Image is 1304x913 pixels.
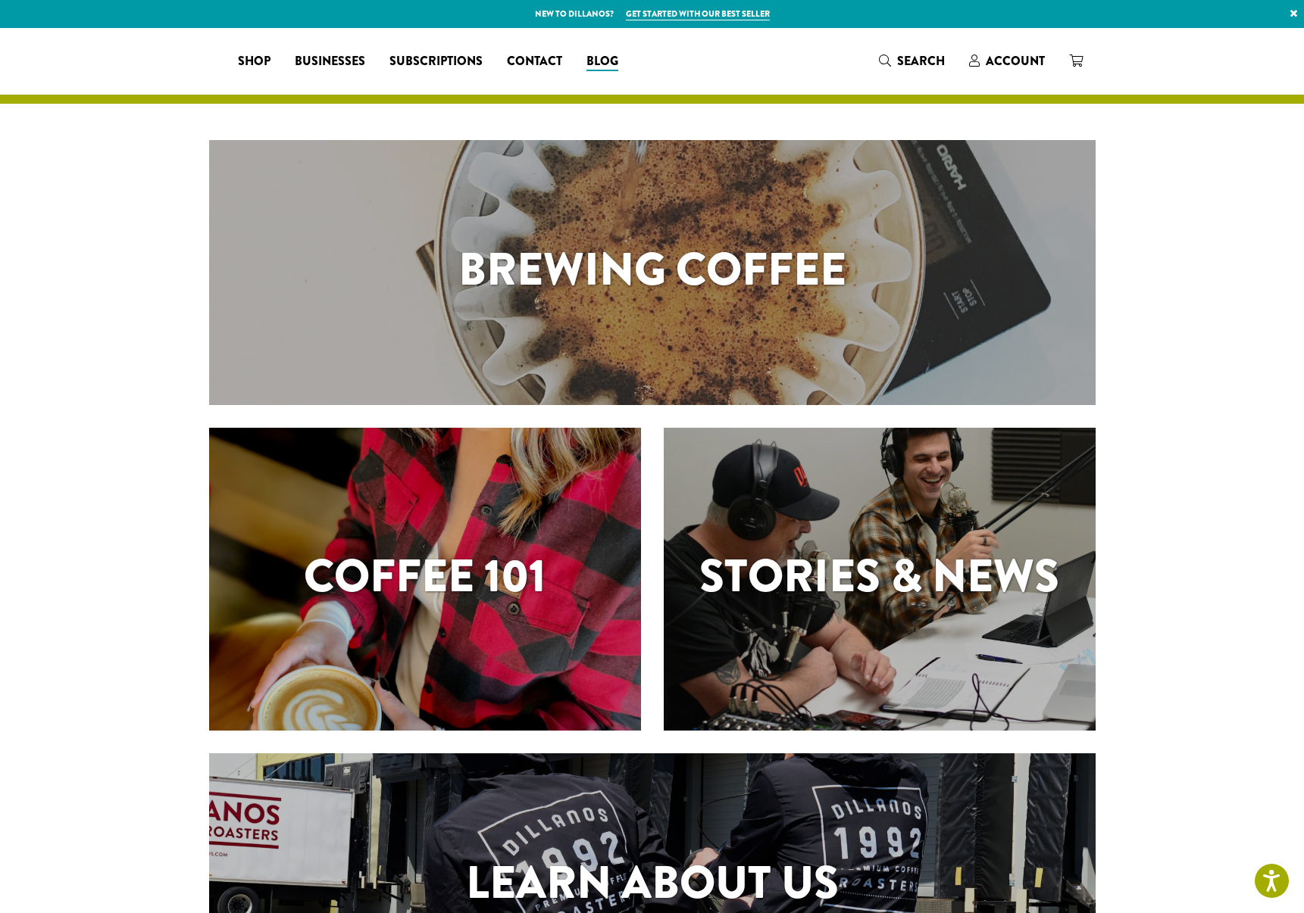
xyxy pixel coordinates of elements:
a: Brewing Coffee [209,140,1096,405]
span: Businesses [295,52,365,71]
span: Blog [586,52,618,71]
a: Coffee 101 [209,428,641,731]
span: Account [986,52,1045,70]
h1: Stories & News [664,542,1096,610]
span: Search [897,52,945,70]
span: Shop [238,52,270,71]
h1: Brewing Coffee [209,235,1096,304]
a: Search [867,48,957,73]
span: Subscriptions [389,52,483,71]
h1: Coffee 101 [209,542,641,610]
a: Shop [226,49,283,73]
a: Stories & News [664,428,1096,731]
span: Contact [507,52,562,71]
a: Get started with our best seller [626,8,770,20]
